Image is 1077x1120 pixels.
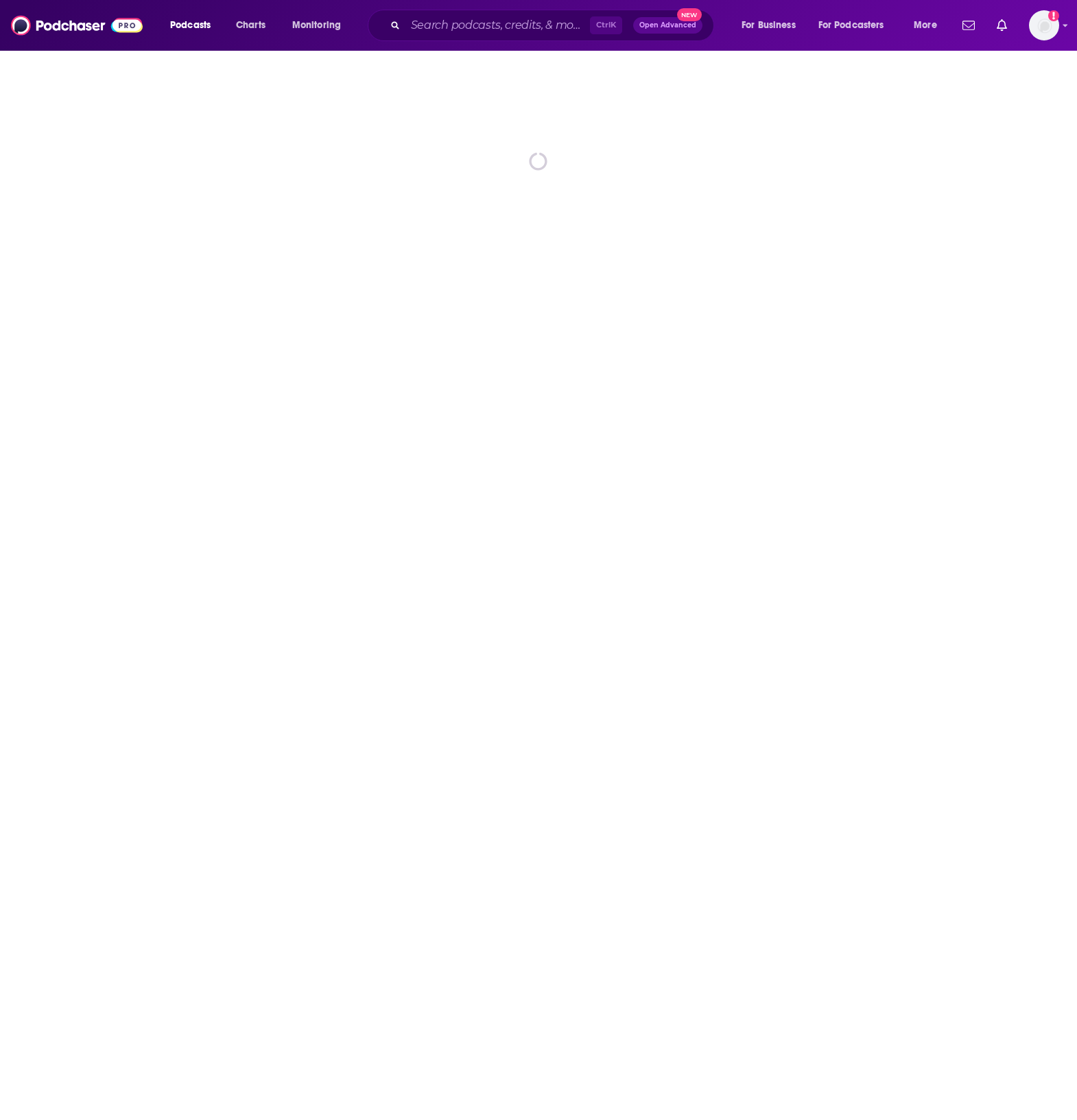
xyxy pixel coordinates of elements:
[170,16,211,35] span: Podcasts
[914,16,937,35] span: More
[809,14,904,36] button: open menu
[991,14,1013,37] a: Show notifications dropdown
[236,16,265,35] span: Charts
[11,12,143,38] img: Podchaser - Follow, Share and Rate Podcasts
[904,14,954,36] button: open menu
[677,8,702,21] span: New
[283,14,359,36] button: open menu
[818,16,884,35] span: For Podcasters
[590,16,622,34] span: Ctrl K
[742,16,796,35] span: For Business
[161,14,228,36] button: open menu
[732,14,813,36] button: open menu
[639,22,696,29] span: Open Advanced
[405,14,590,36] input: Search podcasts, credits, & more...
[1029,10,1059,40] span: Logged in as meg_reilly_edl
[957,14,980,37] a: Show notifications dropdown
[1048,10,1059,21] svg: Add a profile image
[1029,10,1059,40] button: Show profile menu
[633,17,702,34] button: Open AdvancedNew
[227,14,274,36] a: Charts
[381,10,727,41] div: Search podcasts, credits, & more...
[292,16,341,35] span: Monitoring
[1029,10,1059,40] img: User Profile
